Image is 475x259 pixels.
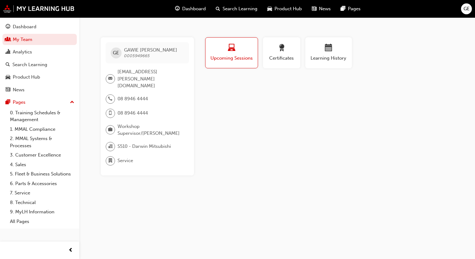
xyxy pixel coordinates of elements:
[113,49,119,57] span: GE
[2,21,77,33] a: Dashboard
[461,3,472,14] button: GE
[307,2,336,15] a: news-iconNews
[108,157,113,165] span: department-icon
[7,217,77,226] a: All Pages
[108,95,113,103] span: phone-icon
[6,24,10,30] span: guage-icon
[7,134,77,150] a: 2. MMAL Systems & Processes
[228,44,235,52] span: laptop-icon
[7,207,77,217] a: 9. MyLH Information
[7,198,77,207] a: 8. Technical
[68,247,73,254] span: prev-icon
[210,55,253,62] span: Upcoming Sessions
[118,68,184,89] span: [EMAIL_ADDRESS][PERSON_NAME][DOMAIN_NAME]
[2,84,77,96] a: News
[3,5,75,13] img: mmal
[2,97,77,108] button: Pages
[2,59,77,70] a: Search Learning
[108,75,113,83] span: email-icon
[175,5,180,13] span: guage-icon
[6,87,10,93] span: news-icon
[6,62,10,68] span: search-icon
[274,5,302,12] span: Product Hub
[118,95,148,102] span: 08 8946 4444
[7,108,77,125] a: 0. Training Schedules & Management
[211,2,262,15] a: search-iconSearch Learning
[262,2,307,15] a: car-iconProduct Hub
[216,5,220,13] span: search-icon
[267,5,272,13] span: car-icon
[205,37,258,68] button: Upcoming Sessions
[13,86,25,93] div: News
[124,47,177,53] span: GAWIE [PERSON_NAME]
[118,143,171,150] span: S510 - Darwin Mitsubishi
[463,5,470,12] span: GE
[7,125,77,134] a: 1. MMAL Compliance
[108,126,113,134] span: briefcase-icon
[341,5,345,13] span: pages-icon
[118,157,133,164] span: Service
[263,37,300,68] button: Certificates
[108,143,113,151] span: organisation-icon
[118,123,184,137] span: Workshop Supervisor/[PERSON_NAME]
[310,55,347,62] span: Learning History
[2,46,77,58] a: Analytics
[170,2,211,15] a: guage-iconDashboard
[7,179,77,189] a: 6. Parts & Accessories
[268,55,296,62] span: Certificates
[12,61,47,68] div: Search Learning
[13,23,36,30] div: Dashboard
[7,169,77,179] a: 5. Fleet & Business Solutions
[7,188,77,198] a: 7. Service
[6,49,10,55] span: chart-icon
[223,5,257,12] span: Search Learning
[325,44,332,52] span: calendar-icon
[278,44,285,52] span: award-icon
[7,160,77,170] a: 4. Sales
[319,5,331,12] span: News
[13,74,40,81] div: Product Hub
[13,99,25,106] div: Pages
[124,53,150,58] span: 0005949665
[118,110,148,117] span: 08 8946 4444
[2,20,77,97] button: DashboardMy TeamAnalyticsSearch LearningProduct HubNews
[348,5,361,12] span: Pages
[108,109,113,117] span: mobile-icon
[7,150,77,160] a: 3. Customer Excellence
[312,5,316,13] span: news-icon
[2,34,77,45] a: My Team
[13,48,32,56] div: Analytics
[336,2,366,15] a: pages-iconPages
[6,100,10,105] span: pages-icon
[2,71,77,83] a: Product Hub
[182,5,206,12] span: Dashboard
[305,37,352,68] button: Learning History
[6,37,10,43] span: people-icon
[6,75,10,80] span: car-icon
[70,98,74,107] span: up-icon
